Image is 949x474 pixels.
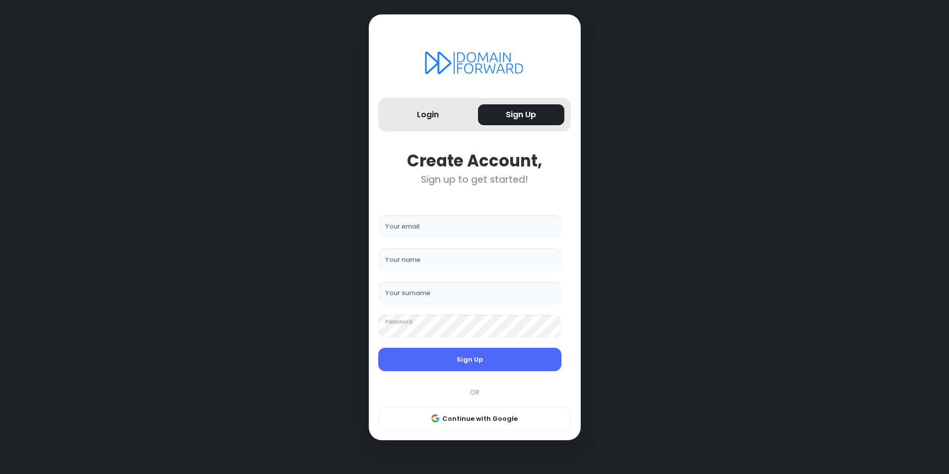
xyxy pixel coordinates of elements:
button: Sign Up [478,104,565,126]
button: Login [385,104,472,126]
div: Sign up to get started! [378,174,571,185]
button: Sign Up [378,348,561,372]
div: Create Account, [378,151,571,170]
div: OR [373,388,576,397]
button: Continue with Google [378,407,571,431]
